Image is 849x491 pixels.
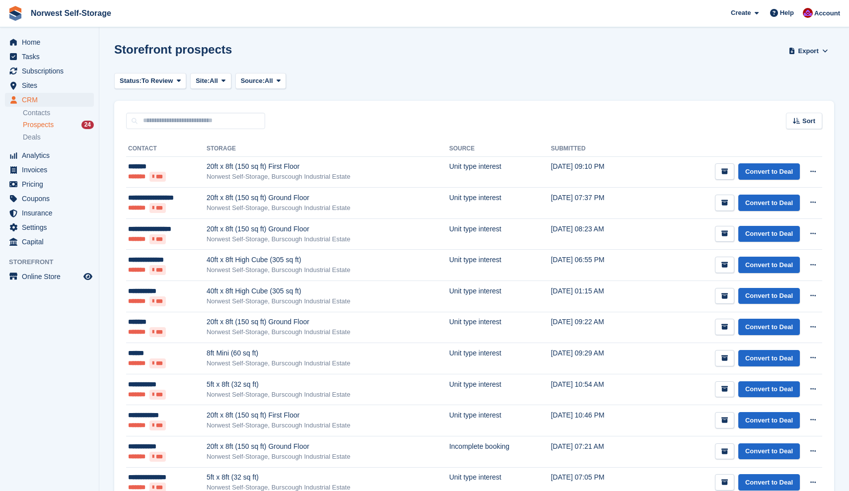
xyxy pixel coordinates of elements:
span: Coupons [22,192,81,206]
span: Help [780,8,794,18]
div: 20ft x 8ft (150 sq ft) Ground Floor [207,441,449,452]
td: [DATE] 09:10 PM [551,156,641,188]
div: Norwest Self-Storage, Burscough Industrial Estate [207,265,449,275]
a: menu [5,78,94,92]
a: Convert to Deal [738,381,800,398]
a: Convert to Deal [738,288,800,304]
a: Prospects 24 [23,120,94,130]
td: Unit type interest [449,374,551,405]
a: menu [5,206,94,220]
span: Settings [22,220,81,234]
td: [DATE] 09:22 AM [551,312,641,343]
a: Contacts [23,108,94,118]
span: Sites [22,78,81,92]
span: Source: [241,76,265,86]
a: Deals [23,132,94,142]
div: 5ft x 8ft (32 sq ft) [207,379,449,390]
a: Convert to Deal [738,319,800,335]
span: All [265,76,273,86]
div: 5ft x 8ft (32 sq ft) [207,472,449,483]
span: Subscriptions [22,64,81,78]
td: Unit type interest [449,218,551,250]
div: 20ft x 8ft (150 sq ft) First Floor [207,410,449,421]
button: Export [786,43,830,59]
div: 20ft x 8ft (150 sq ft) Ground Floor [207,224,449,234]
span: Prospects [23,120,54,130]
span: Create [731,8,751,18]
td: Unit type interest [449,312,551,343]
span: Deals [23,133,41,142]
td: Unit type interest [449,250,551,281]
div: 20ft x 8ft (150 sq ft) Ground Floor [207,193,449,203]
span: Account [814,8,840,18]
div: Norwest Self-Storage, Burscough Industrial Estate [207,452,449,462]
a: menu [5,148,94,162]
a: menu [5,50,94,64]
a: menu [5,35,94,49]
span: Invoices [22,163,81,177]
a: Convert to Deal [738,257,800,273]
div: 40ft x 8ft High Cube (305 sq ft) [207,286,449,296]
span: Home [22,35,81,49]
a: Convert to Deal [738,226,800,242]
a: menu [5,220,94,234]
th: Source [449,141,551,157]
td: Unit type interest [449,343,551,374]
span: To Review [141,76,173,86]
span: Storefront [9,257,99,267]
a: Convert to Deal [738,195,800,211]
span: Sort [802,116,815,126]
td: Unit type interest [449,281,551,312]
button: Source: All [235,73,286,89]
a: menu [5,93,94,107]
span: Tasks [22,50,81,64]
div: 24 [81,121,94,129]
a: menu [5,235,94,249]
span: CRM [22,93,81,107]
span: Online Store [22,270,81,283]
a: menu [5,163,94,177]
span: Site: [196,76,210,86]
div: 20ft x 8ft (150 sq ft) Ground Floor [207,317,449,327]
span: Insurance [22,206,81,220]
a: menu [5,64,94,78]
td: [DATE] 10:46 PM [551,405,641,436]
div: 20ft x 8ft (150 sq ft) First Floor [207,161,449,172]
h1: Storefront prospects [114,43,232,56]
div: Norwest Self-Storage, Burscough Industrial Estate [207,421,449,430]
th: Submitted [551,141,641,157]
span: Analytics [22,148,81,162]
a: Convert to Deal [738,350,800,366]
td: [DATE] 09:29 AM [551,343,641,374]
td: [DATE] 01:15 AM [551,281,641,312]
div: Norwest Self-Storage, Burscough Industrial Estate [207,234,449,244]
td: Incomplete booking [449,436,551,468]
td: [DATE] 07:37 PM [551,188,641,219]
th: Storage [207,141,449,157]
div: 40ft x 8ft High Cube (305 sq ft) [207,255,449,265]
a: menu [5,270,94,283]
a: menu [5,192,94,206]
a: Convert to Deal [738,163,800,180]
button: Status: To Review [114,73,186,89]
div: Norwest Self-Storage, Burscough Industrial Estate [207,296,449,306]
button: Site: All [190,73,231,89]
span: Pricing [22,177,81,191]
a: Norwest Self-Storage [27,5,115,21]
td: [DATE] 06:55 PM [551,250,641,281]
span: All [210,76,218,86]
div: Norwest Self-Storage, Burscough Industrial Estate [207,390,449,400]
span: Status: [120,76,141,86]
a: menu [5,177,94,191]
img: stora-icon-8386f47178a22dfd0bd8f6a31ec36ba5ce8667c1dd55bd0f319d3a0aa187defe.svg [8,6,23,21]
div: Norwest Self-Storage, Burscough Industrial Estate [207,327,449,337]
div: Norwest Self-Storage, Burscough Industrial Estate [207,203,449,213]
td: Unit type interest [449,156,551,188]
a: Convert to Deal [738,474,800,491]
span: Export [798,46,819,56]
a: Preview store [82,271,94,282]
td: [DATE] 07:21 AM [551,436,641,468]
th: Contact [126,141,207,157]
img: Daniel Grensinger [803,8,813,18]
span: Capital [22,235,81,249]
